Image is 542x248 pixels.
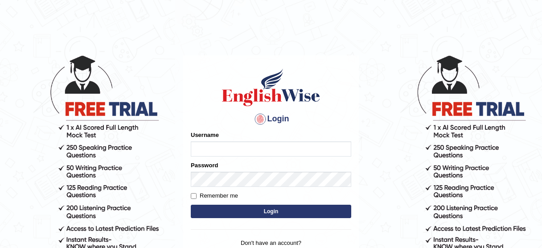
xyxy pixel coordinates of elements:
label: Username [191,131,219,139]
label: Remember me [191,191,238,200]
input: Remember me [191,193,197,199]
button: Login [191,205,351,218]
h4: Login [191,112,351,126]
img: Logo of English Wise sign in for intelligent practice with AI [220,67,322,107]
label: Password [191,161,218,169]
